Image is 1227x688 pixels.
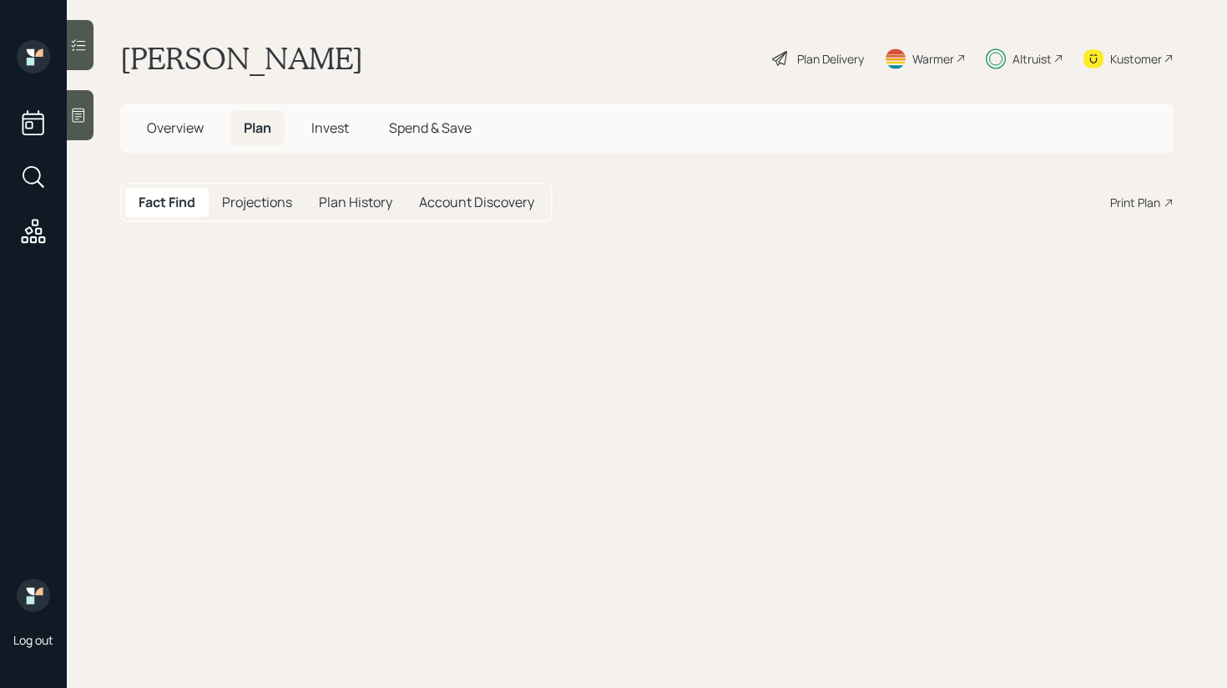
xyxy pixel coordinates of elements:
[17,579,50,612] img: retirable_logo.png
[13,632,53,648] div: Log out
[311,119,349,137] span: Invest
[419,195,534,210] h5: Account Discovery
[244,119,271,137] span: Plan
[912,50,954,68] div: Warmer
[1012,50,1052,68] div: Altruist
[389,119,472,137] span: Spend & Save
[222,195,292,210] h5: Projections
[797,50,864,68] div: Plan Delivery
[319,195,392,210] h5: Plan History
[147,119,204,137] span: Overview
[1110,50,1162,68] div: Kustomer
[1110,194,1160,211] div: Print Plan
[120,40,363,77] h1: [PERSON_NAME]
[139,195,195,210] h5: Fact Find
